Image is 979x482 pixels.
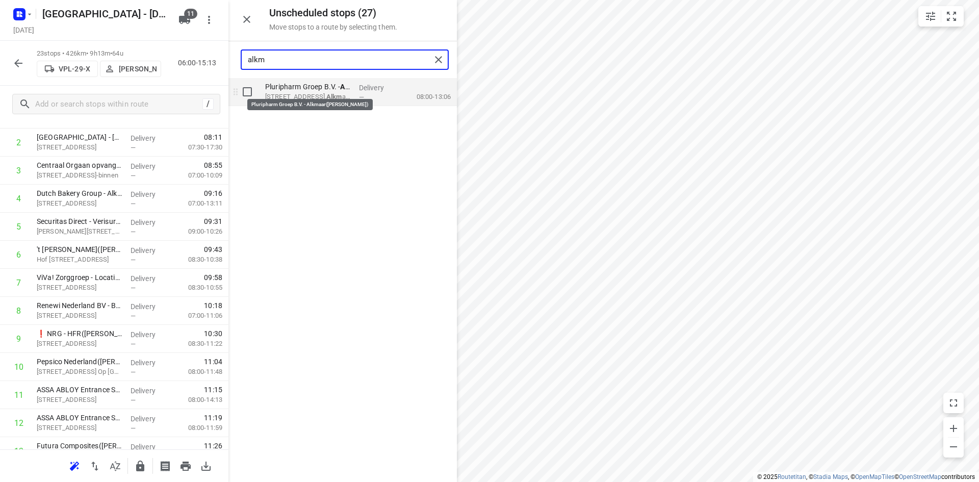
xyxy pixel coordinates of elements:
span: Select [237,82,257,102]
span: 10:30 [204,328,222,339]
div: 6 [16,250,21,260]
p: 23 stops • 426km • 9h13m [37,49,161,59]
span: 11:04 [204,357,222,367]
p: ASSA ABLOY Entrance Systems Spares Production Netherlands(Peter Breebaart) [37,413,122,423]
div: 11 [14,390,23,400]
div: 3 [16,166,21,175]
p: ❗ NRG - HFR(Sandra Cardol) [37,328,122,339]
p: [GEOGRAPHIC_DATA] - [GEOGRAPHIC_DATA]([PERSON_NAME]) [37,132,122,142]
span: 09:58 [204,272,222,283]
span: — [131,144,136,151]
p: [STREET_ADDRESS]-binnen [37,170,122,181]
p: Pepsico Nederland(Stefan wiers) [37,357,122,367]
button: 11 [174,10,195,30]
p: ASSA ABLOY Entrance Systems Netherlands - Kelvinstraat(Ingrid Peters, Hanneke van Nieuwstraten/Bi... [37,385,122,395]
p: [STREET_ADDRESS] [37,283,122,293]
input: Add or search stops within route [35,96,202,112]
p: 06:00-15:13 [178,58,220,68]
button: VPL-29-X [37,61,98,77]
button: Map settings [920,6,941,27]
span: 09:31 [204,216,222,226]
button: Fit zoom [941,6,962,27]
p: Delivery [131,414,168,424]
span: — [131,172,136,180]
p: Delivery [131,189,168,199]
div: 2 [16,138,21,147]
p: Hof Van Luxemburg 63, Alkmaar [37,255,122,265]
span: 11:26 [204,441,222,451]
a: Routetitan [778,473,806,480]
p: Delivery [131,386,168,396]
span: Print shipping labels [155,461,175,470]
p: Delivery [131,442,168,452]
span: — [131,312,136,320]
span: 09:16 [204,188,222,198]
button: More [199,10,219,30]
h5: Rename [38,6,170,22]
span: 11:15 [204,385,222,395]
span: — [131,368,136,376]
p: [PERSON_NAME] [119,65,157,73]
span: Sort by time window [105,461,125,470]
p: VPL-29-X [59,65,90,73]
span: — [131,424,136,432]
a: OpenStreetMap [899,473,941,480]
span: Reverse route [85,461,105,470]
span: Download route [196,461,216,470]
span: — [131,284,136,292]
p: ViVa! Zorggroep - Locatie de Marke - Kostenplaats 360010(Cas de Wildt) [37,272,122,283]
p: Delivery [131,329,168,340]
p: 08:30-11:22 [172,339,222,349]
p: Kelvinstraat 9, Heerhugowaard [37,423,122,433]
div: small contained button group [918,6,964,27]
button: Close [237,9,257,30]
div: 13 [14,446,23,456]
div: 7 [16,278,21,288]
p: Delivery [131,217,168,227]
p: Centraal Orgaan opvang Asielzoekers (COA) - Egmond-Binnen([PERSON_NAME]) [37,160,122,170]
div: 5 [16,222,21,232]
p: James Wattstraat 18, Alkmaar [37,226,122,237]
span: — [131,228,136,236]
p: [STREET_ADDRESS] [37,142,122,153]
div: 8 [16,306,21,316]
p: 08:00-14:13 [172,395,222,405]
span: 09:43 [204,244,222,255]
p: 07:00-11:06 [172,311,222,321]
span: 10:18 [204,300,222,311]
span: 08:55 [204,160,222,170]
a: Stadia Maps [813,473,848,480]
p: Parallelweg 2, Burgerbrug [37,311,122,321]
input: Search unscheduled stops [248,52,431,68]
p: Pluripharm Groep B.V. - aar([PERSON_NAME]) [265,82,351,92]
p: Kelvinstraat 9, Heerhugowaard [37,395,122,405]
h5: Unscheduled stops ( 27 ) [269,7,397,19]
p: 08:00-11:59 [172,423,222,433]
span: — [131,200,136,208]
span: Print route [175,461,196,470]
p: 07:30-17:30 [172,142,222,153]
p: Delivery [359,83,397,93]
p: 08:00-13:06 [400,92,451,102]
span: Reoptimize route [64,461,85,470]
button: [PERSON_NAME] [100,61,161,77]
p: [STREET_ADDRESS] [37,198,122,209]
p: Delivery [131,133,168,143]
span: — [359,93,364,101]
div: / [202,98,214,110]
p: Delivery [131,301,168,312]
p: Westelijke Randweg 5, Broek Op Langedijk [37,367,122,377]
p: 07:00-10:09 [172,170,222,181]
p: Phoenixstraat 21, Alkmaar [265,92,351,102]
span: — [131,256,136,264]
a: OpenMapTiles [855,473,894,480]
div: 4 [16,194,21,204]
span: 64u [112,49,123,57]
span: • [110,49,112,57]
p: Renewi Nederland BV - Burgerbrug(Eric Speur) [37,300,122,311]
p: Dutch Bakery Group - Alkmaar(Christiaan Gankema) [37,188,122,198]
span: 11:19 [204,413,222,423]
span: 08:11 [204,132,222,142]
p: Delivery [131,273,168,284]
div: grid [228,78,457,481]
